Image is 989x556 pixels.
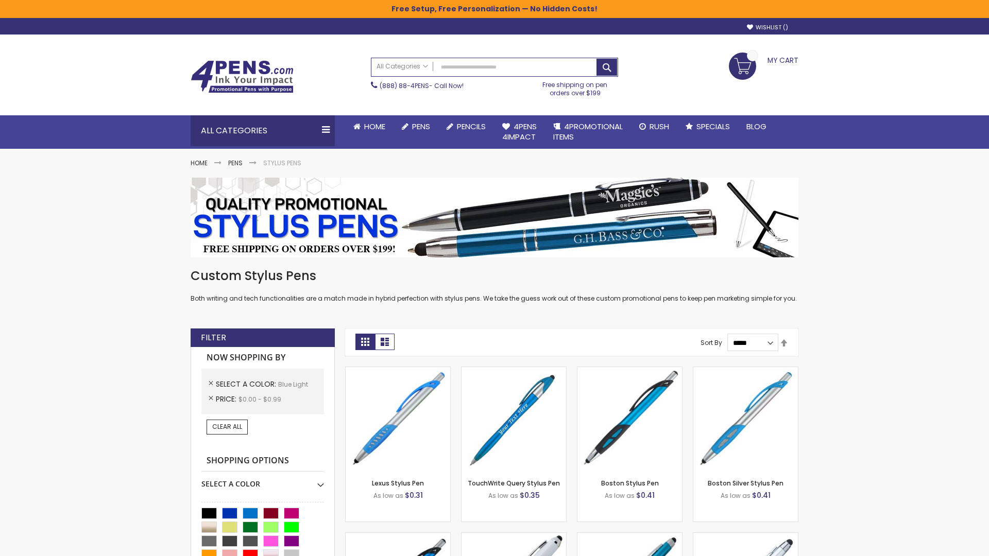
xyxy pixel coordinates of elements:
[693,367,798,472] img: Boston Silver Stylus Pen-Blue - Light
[577,367,682,375] a: Boston Stylus Pen-Blue - Light
[677,115,738,138] a: Specials
[412,121,430,132] span: Pens
[346,367,450,472] img: Lexus Stylus Pen-Blue - Light
[364,121,385,132] span: Home
[201,332,226,343] strong: Filter
[371,58,433,75] a: All Categories
[355,334,375,350] strong: Grid
[405,490,423,500] span: $0.31
[238,395,281,404] span: $0.00 - $0.99
[488,491,518,500] span: As low as
[631,115,677,138] a: Rush
[746,121,766,132] span: Blog
[201,347,324,369] strong: Now Shopping by
[191,115,335,146] div: All Categories
[494,115,545,149] a: 4Pens4impact
[346,367,450,375] a: Lexus Stylus Pen-Blue - Light
[462,532,566,541] a: Kimberly Logo Stylus Pens-LT-Blue
[345,115,394,138] a: Home
[394,115,438,138] a: Pens
[191,60,294,93] img: 4Pens Custom Pens and Promotional Products
[520,490,540,500] span: $0.35
[201,472,324,489] div: Select A Color
[738,115,775,138] a: Blog
[532,77,619,97] div: Free shipping on pen orders over $199
[696,121,730,132] span: Specials
[577,367,682,472] img: Boston Stylus Pen-Blue - Light
[216,394,238,404] span: Price
[468,479,560,488] a: TouchWrite Query Stylus Pen
[207,420,248,434] a: Clear All
[721,491,751,500] span: As low as
[693,367,798,375] a: Boston Silver Stylus Pen-Blue - Light
[752,490,771,500] span: $0.41
[212,422,242,431] span: Clear All
[605,491,635,500] span: As low as
[191,178,798,257] img: Stylus Pens
[380,81,464,90] span: - Call Now!
[693,532,798,541] a: Silver Cool Grip Stylus Pen-Blue - Light
[601,479,659,488] a: Boston Stylus Pen
[747,24,788,31] a: Wishlist
[553,121,623,142] span: 4PROMOTIONAL ITEMS
[373,491,403,500] span: As low as
[636,490,655,500] span: $0.41
[372,479,424,488] a: Lexus Stylus Pen
[462,367,566,375] a: TouchWrite Query Stylus Pen-Blue Light
[346,532,450,541] a: Lexus Metallic Stylus Pen-Blue - Light
[201,450,324,472] strong: Shopping Options
[457,121,486,132] span: Pencils
[377,62,428,71] span: All Categories
[701,338,722,347] label: Sort By
[650,121,669,132] span: Rush
[228,159,243,167] a: Pens
[577,532,682,541] a: Lory Metallic Stylus Pen-Blue - Light
[191,268,798,284] h1: Custom Stylus Pens
[216,379,278,389] span: Select A Color
[502,121,537,142] span: 4Pens 4impact
[462,367,566,472] img: TouchWrite Query Stylus Pen-Blue Light
[708,479,783,488] a: Boston Silver Stylus Pen
[191,159,208,167] a: Home
[263,159,301,167] strong: Stylus Pens
[191,268,798,303] div: Both writing and tech functionalities are a match made in hybrid perfection with stylus pens. We ...
[545,115,631,149] a: 4PROMOTIONALITEMS
[278,380,308,389] span: Blue Light
[438,115,494,138] a: Pencils
[380,81,429,90] a: (888) 88-4PENS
